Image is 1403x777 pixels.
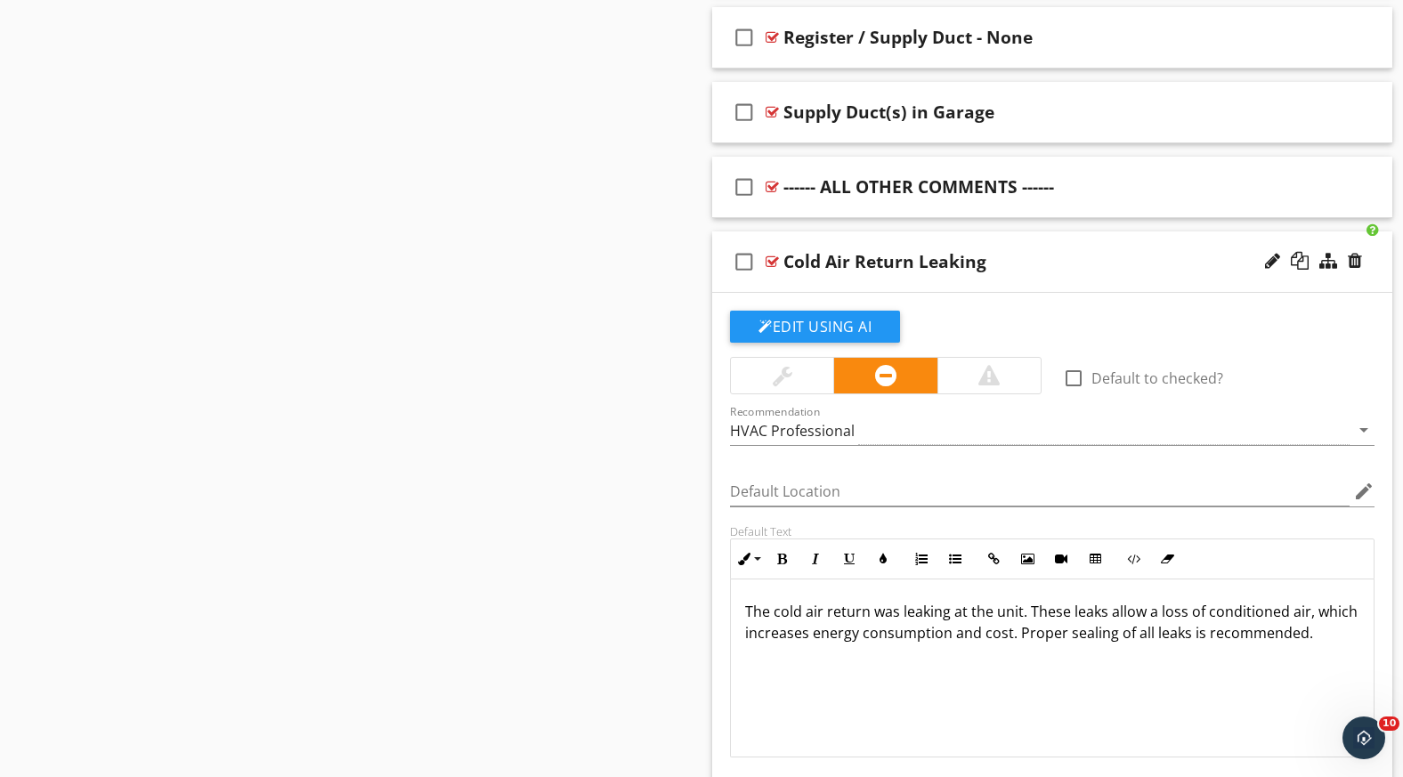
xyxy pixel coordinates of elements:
[1116,542,1150,576] button: Code View
[730,524,1375,538] div: Default Text
[783,101,994,123] div: Supply Duct(s) in Garage
[1379,716,1399,731] span: 10
[730,240,758,283] i: check_box_outline_blank
[904,542,938,576] button: Ordered List
[783,27,1033,48] div: Register / Supply Duct - None
[1353,481,1375,502] i: edit
[783,251,986,272] div: Cold Air Return Leaking
[730,166,758,208] i: check_box_outline_blank
[938,542,972,576] button: Unordered List
[1091,369,1223,387] label: Default to checked?
[1010,542,1044,576] button: Insert Image (⌘P)
[832,542,866,576] button: Underline (⌘U)
[977,542,1010,576] button: Insert Link (⌘K)
[730,91,758,134] i: check_box_outline_blank
[1044,542,1078,576] button: Insert Video
[1342,716,1385,759] iframe: Intercom live chat
[745,601,1359,643] p: The cold air return was leaking at the unit. These leaks allow a loss of conditioned air, which i...
[730,16,758,59] i: check_box_outline_blank
[1353,419,1375,441] i: arrow_drop_down
[731,542,765,576] button: Inline Style
[799,542,832,576] button: Italic (⌘I)
[866,542,900,576] button: Colors
[783,176,1054,198] div: ------ ALL OTHER COMMENTS ------
[1078,542,1112,576] button: Insert Table
[730,311,900,343] button: Edit Using AI
[1150,542,1184,576] button: Clear Formatting
[730,423,855,439] div: HVAC Professional
[765,542,799,576] button: Bold (⌘B)
[730,477,1350,506] input: Default Location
